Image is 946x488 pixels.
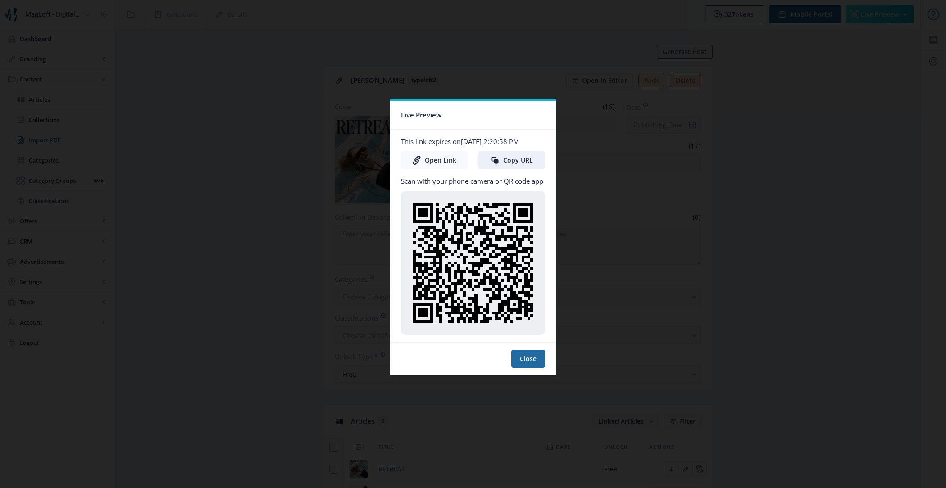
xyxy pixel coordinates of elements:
span: [DATE] 2:20:58 PM [461,137,519,146]
button: Copy URL [478,151,545,169]
p: Scan with your phone camera or QR code app [401,176,545,185]
span: Live Preview [401,108,441,122]
button: Close [511,350,545,368]
a: Open Link [401,151,468,169]
p: This link expires on [401,137,545,146]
